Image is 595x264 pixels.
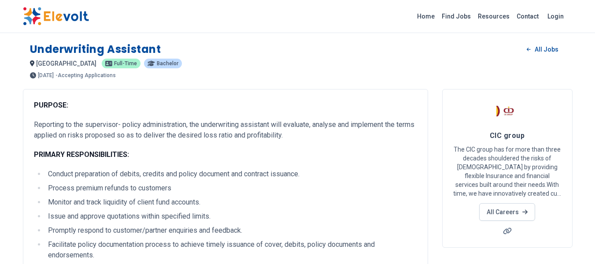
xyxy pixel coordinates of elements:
p: Reporting to the supervisor- policy administration, the underwriting assistant will evaluate, ana... [34,119,417,141]
a: Home [414,9,438,23]
img: CIC group [496,100,518,122]
span: Bachelor [157,61,178,66]
span: [GEOGRAPHIC_DATA] [36,60,96,67]
p: The CIC group has for more than three decades shouldered the risks of [DEMOGRAPHIC_DATA] by provi... [453,145,562,198]
a: All Careers [479,203,535,221]
h1: Underwriting Assistant [30,42,161,56]
strong: PRIMARY RESPONSIBILITIES: [34,150,129,159]
a: Login [542,7,569,25]
span: [DATE] [38,73,54,78]
a: Resources [474,9,513,23]
strong: PURPOSE: [34,101,68,109]
a: Find Jobs [438,9,474,23]
p: - Accepting Applications [55,73,116,78]
li: Issue and approve quotations within specified limits. [45,211,417,222]
li: Conduct preparation of debits, credits and policy document and contract issuance. [45,169,417,179]
span: Full-time [114,61,137,66]
li: Facilitate policy documentation process to achieve timely issuance of cover, debits, policy docum... [45,239,417,260]
li: Monitor and track liquidity of client fund accounts. [45,197,417,208]
li: Process premium refunds to customers [45,183,417,193]
a: Contact [513,9,542,23]
img: Elevolt [23,7,89,26]
span: CIC group [490,131,525,140]
a: All Jobs [520,43,565,56]
li: Promptly respond to customer/partner enquiries and feedback. [45,225,417,236]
